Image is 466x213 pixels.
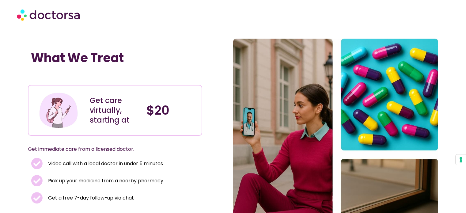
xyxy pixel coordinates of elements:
div: Get care virtually, starting at [90,96,140,125]
button: Your consent preferences for tracking technologies [456,154,466,165]
span: Video call with a local doctor in under 5 minutes [47,159,163,168]
span: Get a free 7-day follow-up via chat [47,194,134,202]
h1: What We Treat [31,51,199,65]
p: Get immediate care from a licensed doctor. [28,145,188,154]
iframe: Customer reviews powered by Trustpilot [31,71,123,79]
span: Pick up your medicine from a nearby pharmacy [47,177,163,185]
img: Illustration depicting a young woman in a casual outfit, engaged with her smartphone. She has a p... [38,90,79,131]
h4: $20 [146,103,197,118]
